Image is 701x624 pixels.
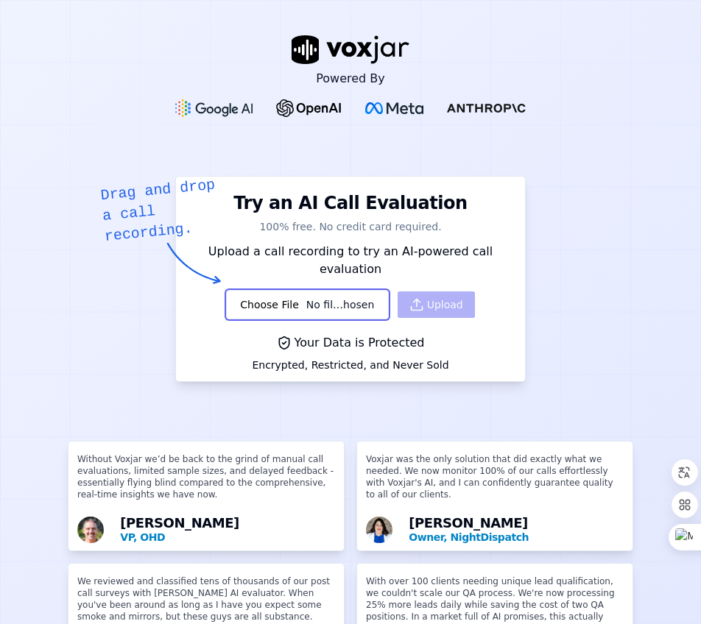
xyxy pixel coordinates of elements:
[292,35,409,64] img: voxjar logo
[252,358,448,372] div: Encrypted, Restricted, and Never Sold
[77,453,335,512] p: Without Voxjar we’d be back to the grind of manual call evaluations, limited sample sizes, and de...
[409,530,624,545] p: Owner, NightDispatch
[366,453,624,512] p: Voxjar was the only solution that did exactly what we needed. We now monitor 100% of our calls ef...
[366,517,392,543] img: Avatar
[185,243,516,278] p: Upload a call recording to try an AI-powered call evaluation
[233,191,467,215] h1: Try an AI Call Evaluation
[185,219,516,234] p: 100% free. No credit card required.
[175,99,253,117] img: Google gemini Logo
[409,517,624,545] div: [PERSON_NAME]
[226,290,388,319] input: Upload a call recording
[77,517,104,543] img: Avatar
[120,517,335,545] div: [PERSON_NAME]
[365,102,423,114] img: Meta Logo
[120,530,335,545] p: VP, OHD
[252,334,448,352] div: Your Data is Protected
[276,99,342,117] img: OpenAI Logo
[316,70,385,88] p: Powered By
